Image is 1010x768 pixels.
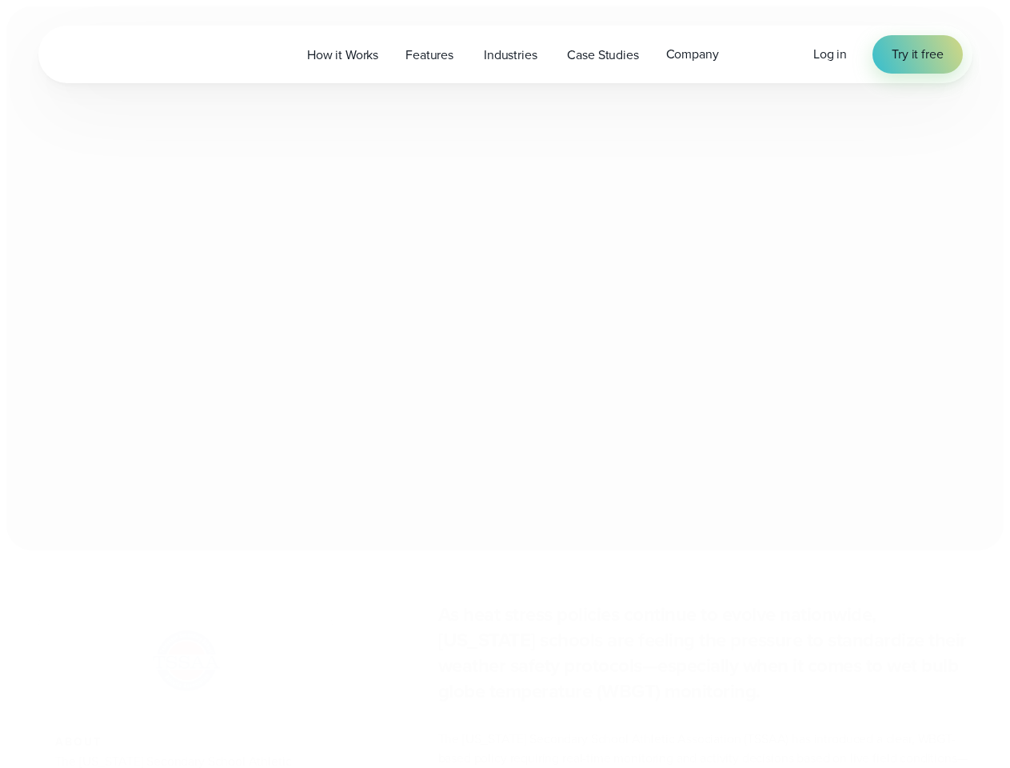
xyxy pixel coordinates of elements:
[307,46,378,65] span: How it Works
[892,45,943,64] span: Try it free
[484,46,537,65] span: Industries
[553,38,652,71] a: Case Studies
[666,45,719,64] span: Company
[567,46,638,65] span: Case Studies
[813,45,847,64] a: Log in
[872,35,962,74] a: Try it free
[813,45,847,63] span: Log in
[405,46,453,65] span: Features
[293,38,392,71] a: How it Works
